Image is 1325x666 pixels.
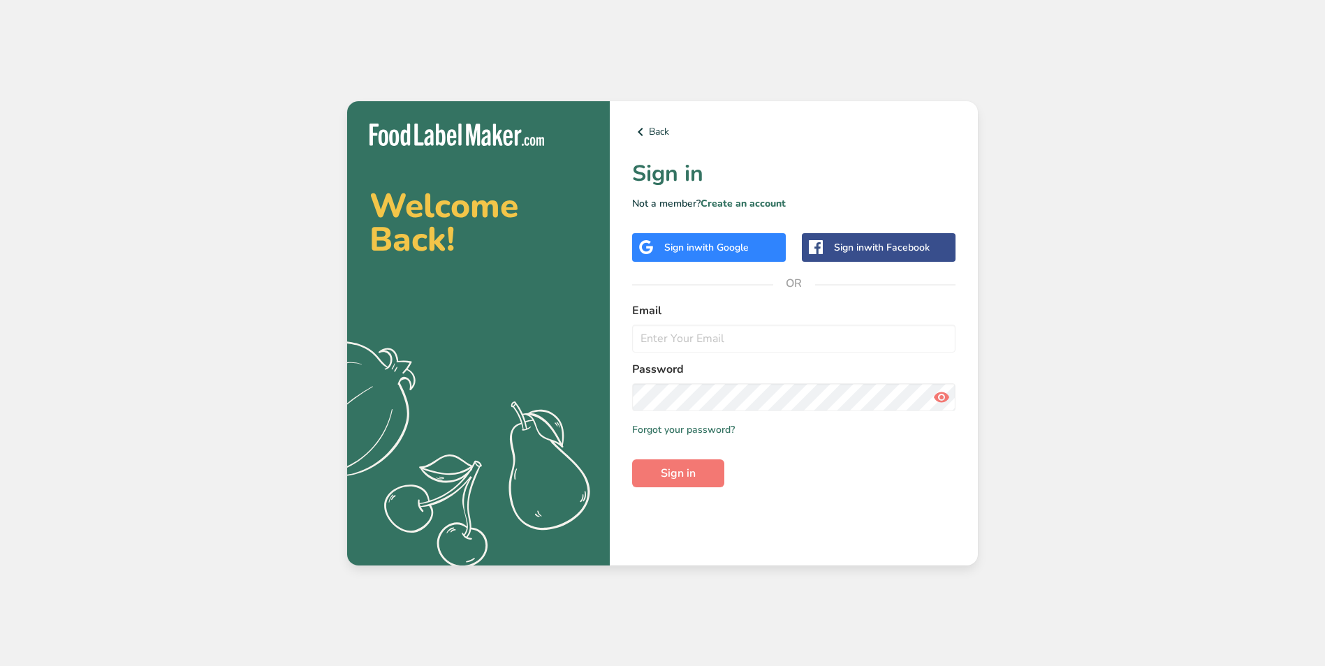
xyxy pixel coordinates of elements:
span: with Google [694,241,749,254]
div: Sign in [664,240,749,255]
span: OR [773,262,815,304]
label: Email [632,302,956,319]
img: Food Label Maker [369,124,544,147]
a: Forgot your password? [632,422,735,437]
div: Sign in [834,240,930,255]
span: Sign in [661,465,696,482]
label: Password [632,361,956,378]
h1: Sign in [632,157,956,191]
span: with Facebook [864,241,930,254]
button: Sign in [632,459,724,487]
input: Enter Your Email [632,325,956,353]
a: Create an account [701,197,786,210]
a: Back [632,124,956,140]
p: Not a member? [632,196,956,211]
h2: Welcome Back! [369,189,587,256]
